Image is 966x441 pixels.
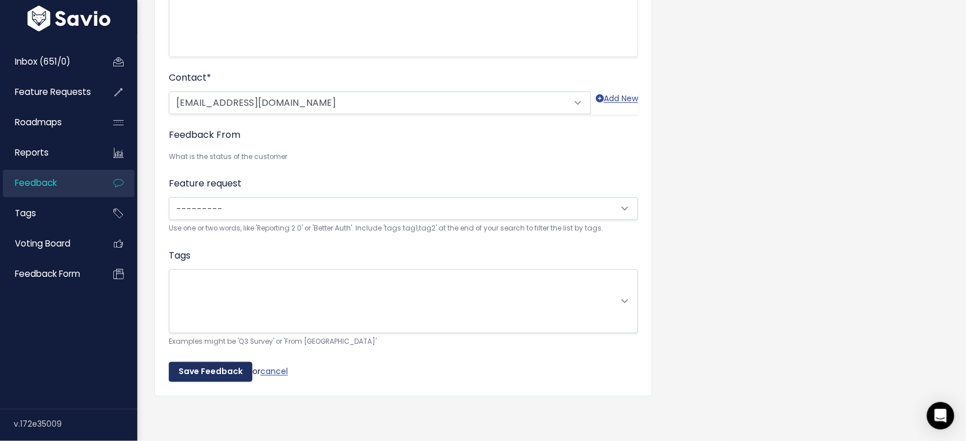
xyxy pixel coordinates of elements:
[169,128,240,142] label: Feedback From
[169,71,211,85] label: Contact
[15,207,36,219] span: Tags
[3,200,95,227] a: Tags
[596,92,638,114] a: Add New
[3,109,95,136] a: Roadmaps
[169,336,638,348] small: Examples might be 'Q3 Survey' or 'From [GEOGRAPHIC_DATA]'
[15,146,49,158] span: Reports
[169,362,252,383] input: Save Feedback
[15,116,62,128] span: Roadmaps
[3,231,95,257] a: Voting Board
[14,410,137,439] div: v.172e35009
[927,402,955,430] div: Open Intercom Messenger
[169,223,638,235] small: Use one or two words, like 'Reporting 2.0' or 'Better Auth'. Include 'tags:tag1,tag2' at the end ...
[169,177,241,190] label: Feature request
[3,261,95,287] a: Feedback form
[3,140,95,166] a: Reports
[15,177,57,189] span: Feedback
[15,55,70,67] span: Inbox (651/0)
[15,86,91,98] span: Feature Requests
[3,170,95,196] a: Feedback
[3,79,95,105] a: Feature Requests
[3,49,95,75] a: Inbox (651/0)
[25,6,113,31] img: logo-white.9d6f32f41409.svg
[15,237,70,249] span: Voting Board
[15,268,80,280] span: Feedback form
[169,151,638,163] small: What is the status of the customer
[169,249,191,263] label: Tags
[260,365,288,377] a: cancel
